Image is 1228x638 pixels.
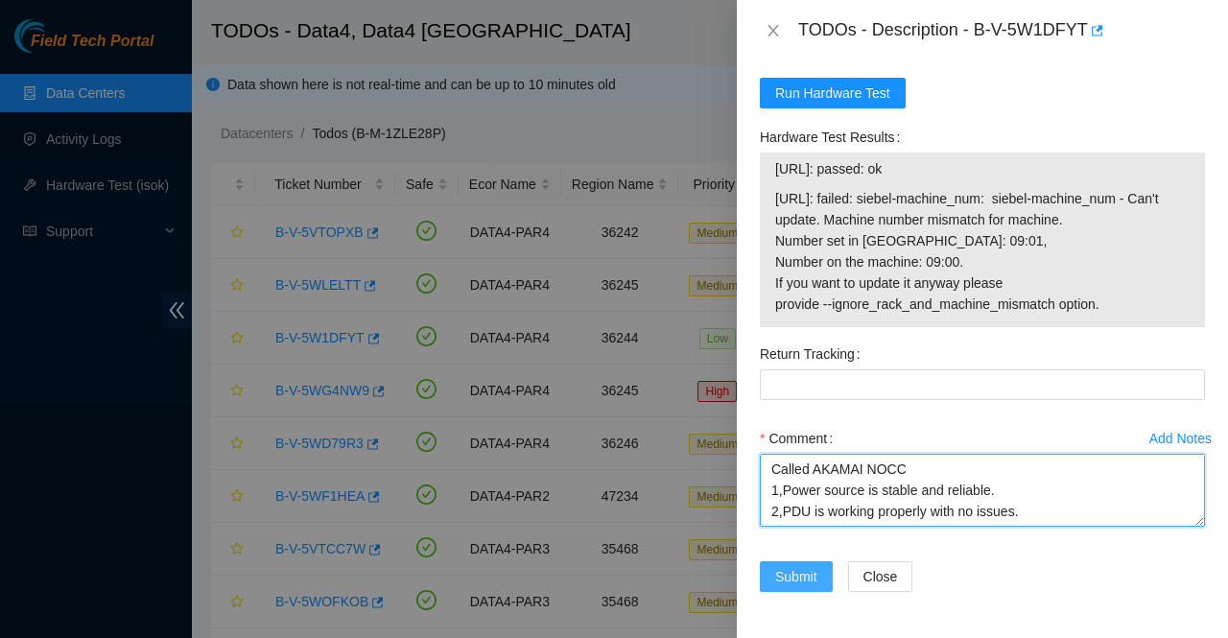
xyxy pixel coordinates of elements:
input: Return Tracking [760,369,1205,400]
button: Run Hardware Test [760,78,906,108]
span: close [766,23,781,38]
span: Close [863,566,898,587]
button: Submit [760,561,833,592]
button: Close [848,561,913,592]
div: Add Notes [1149,432,1212,445]
span: [URL]: failed: siebel-machine_num: siebel-machine_num - Can't update. Machine number mismatch for... [775,188,1190,315]
button: Close [760,22,787,40]
span: Run Hardware Test [775,83,890,104]
textarea: Comment [760,454,1205,527]
label: Comment [760,423,840,454]
span: [URL]: passed: ok [775,158,1190,179]
span: Submit [775,566,817,587]
label: Hardware Test Results [760,122,908,153]
label: Return Tracking [760,339,868,369]
button: Add Notes [1148,423,1213,454]
div: TODOs - Description - B-V-5W1DFYT [798,15,1205,46]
